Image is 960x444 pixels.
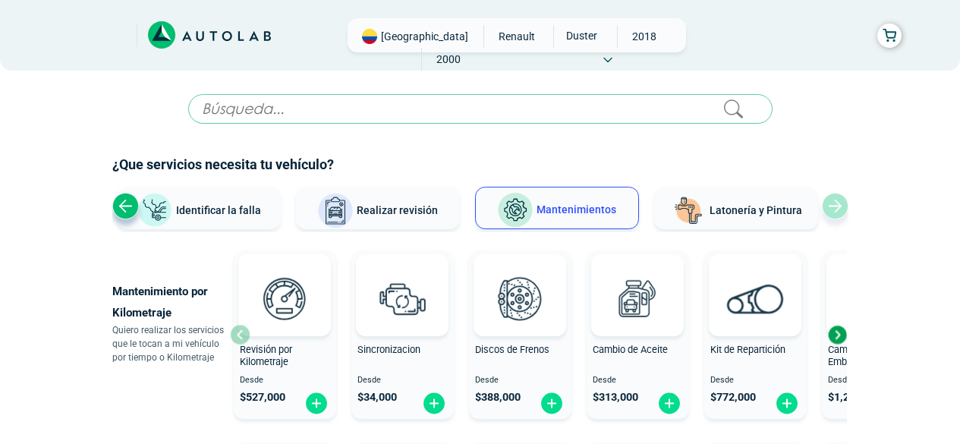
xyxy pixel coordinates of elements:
[469,250,571,419] button: Discos de Frenos Desde $388,000
[381,29,468,44] span: [GEOGRAPHIC_DATA]
[486,265,553,332] img: frenos2-v3.svg
[112,193,139,219] div: Previous slide
[732,257,778,303] img: AD0BCuuxAAAAAElFTkSuQmCC
[112,281,230,323] p: Mantenimiento por Kilometraje
[240,344,292,368] span: Revisión por Kilometraje
[240,376,330,386] span: Desde
[497,257,543,303] img: AD0BCuuxAAAAAElFTkSuQmCC
[137,193,173,228] img: Identificar la falla
[357,344,420,355] span: Sincronizacion
[490,25,544,48] span: RENAULT
[554,25,608,46] span: DUSTER
[357,376,448,386] span: Desde
[475,187,639,229] button: Mantenimientos
[670,193,707,229] img: Latonería y Pintura
[822,250,924,419] button: Cambio de Kit de Embrague Desde $1,230,000
[422,48,476,71] span: 2000
[540,392,564,415] img: fi_plus-circle2.svg
[710,344,785,355] span: Kit de Repartición
[234,250,336,419] button: Revisión por Kilometraje Desde $527,000
[710,376,801,386] span: Desde
[593,391,638,404] span: $ 313,000
[176,203,261,216] span: Identificar la falla
[593,344,668,355] span: Cambio de Aceite
[369,265,436,332] img: sincronizacion-v3.svg
[618,25,672,48] span: 2018
[351,250,454,419] button: Sincronizacion Desde $34,000
[304,392,329,415] img: fi_plus-circle2.svg
[839,265,906,332] img: kit_de_embrague-v3.svg
[117,187,281,229] button: Identificar la falla
[710,204,802,216] span: Latonería y Pintura
[537,203,616,216] span: Mantenimientos
[604,265,671,332] img: cambio_de_aceite-v3.svg
[587,250,689,419] button: Cambio de Aceite Desde $313,000
[188,94,773,124] input: Búsqueda...
[657,392,681,415] img: fi_plus-circle2.svg
[497,192,534,228] img: Mantenimientos
[828,391,883,404] span: $ 1,230,000
[710,391,756,404] span: $ 772,000
[357,391,397,404] span: $ 34,000
[475,344,549,355] span: Discos de Frenos
[775,392,799,415] img: fi_plus-circle2.svg
[422,392,446,415] img: fi_plus-circle2.svg
[357,204,438,216] span: Realizar revisión
[262,257,307,303] img: AD0BCuuxAAAAAElFTkSuQmCC
[251,265,318,332] img: revision_por_kilometraje-v3.svg
[362,29,377,44] img: Flag of COLOMBIA
[593,376,683,386] span: Desde
[826,323,848,346] div: Next slide
[654,187,818,229] button: Latonería y Pintura
[475,391,521,404] span: $ 388,000
[112,323,230,364] p: Quiero realizar los servicios que le tocan a mi vehículo por tiempo o Kilometraje
[704,250,807,419] button: Kit de Repartición Desde $772,000
[828,376,918,386] span: Desde
[379,257,425,303] img: AD0BCuuxAAAAAElFTkSuQmCC
[727,284,784,313] img: correa_de_reparticion-v3.svg
[828,344,900,368] span: Cambio de Kit de Embrague
[615,257,660,303] img: AD0BCuuxAAAAAElFTkSuQmCC
[240,391,285,404] span: $ 527,000
[112,155,848,175] h2: ¿Que servicios necesita tu vehículo?
[475,376,565,386] span: Desde
[296,187,460,229] button: Realizar revisión
[317,193,354,229] img: Realizar revisión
